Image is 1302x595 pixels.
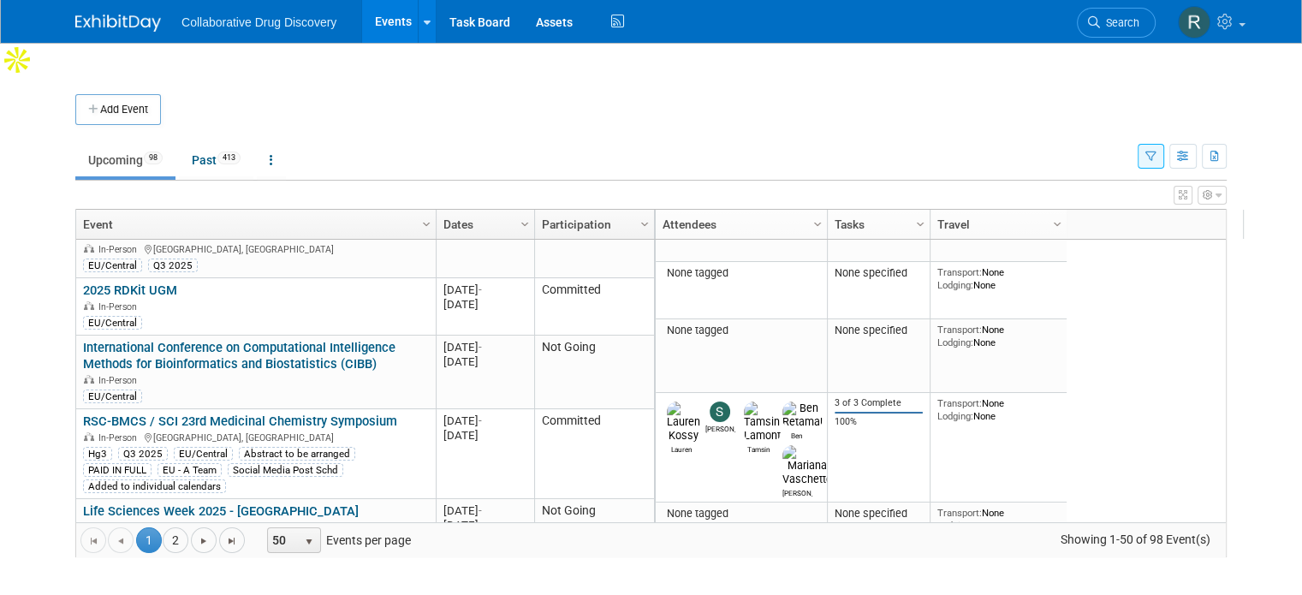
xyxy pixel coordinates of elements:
[782,429,812,440] div: Ben Retamal
[83,210,425,239] a: Event
[534,205,654,278] td: Not Going
[83,503,359,519] a: Life Sciences Week 2025 - [GEOGRAPHIC_DATA]
[443,354,526,369] div: [DATE]
[75,15,161,32] img: ExhibitDay
[191,527,217,553] a: Go to the next page
[811,217,824,231] span: Column Settings
[98,244,142,255] span: In-Person
[534,336,654,409] td: Not Going
[75,94,161,125] button: Add Event
[1050,217,1064,231] span: Column Settings
[744,402,781,443] img: Tamsin Lamont
[705,422,735,433] div: Susana Tomasio
[84,244,94,253] img: In-Person Event
[83,241,428,256] div: [GEOGRAPHIC_DATA], [GEOGRAPHIC_DATA]
[479,504,482,517] span: -
[782,402,823,429] img: Ben Retamal
[663,324,821,337] div: None tagged
[443,414,526,428] div: [DATE]
[937,397,982,409] span: Transport:
[1044,527,1226,551] span: Showing 1-50 of 98 Event(s)
[443,503,526,518] div: [DATE]
[710,402,730,422] img: Susana Tomasio
[542,210,643,239] a: Participation
[83,414,397,429] a: RSC-BMCS / SCI 23rd Medicinal Chemistry Symposium
[219,527,245,553] a: Go to the last page
[98,375,142,386] span: In-Person
[268,528,297,552] span: 50
[83,430,428,444] div: [GEOGRAPHIC_DATA], [GEOGRAPHIC_DATA]
[98,432,142,443] span: In-Person
[913,217,927,231] span: Column Settings
[118,447,168,461] div: Q3 2025
[937,507,982,519] span: Transport:
[534,499,654,556] td: Not Going
[1178,6,1210,39] img: Renate Baker
[1049,210,1067,235] a: Column Settings
[937,520,973,532] span: Lodging:
[86,534,100,548] span: Go to the first page
[835,266,924,280] div: None specified
[443,297,526,312] div: [DATE]
[108,527,134,553] a: Go to the previous page
[667,443,697,454] div: Lauren Kossy
[144,152,163,164] span: 98
[835,507,924,521] div: None specified
[809,210,828,235] a: Column Settings
[443,283,526,297] div: [DATE]
[83,447,112,461] div: Hg3
[84,432,94,441] img: In-Person Event
[1077,8,1156,38] a: Search
[302,535,316,549] span: select
[98,301,142,312] span: In-Person
[217,152,241,164] span: 413
[937,266,1061,291] div: None None
[443,518,526,533] div: [DATE]
[782,486,812,497] div: Mariana Vaschetto
[197,534,211,548] span: Go to the next page
[228,463,343,477] div: Social Media Post Schd
[84,375,94,384] img: In-Person Event
[479,283,482,296] span: -
[84,301,94,310] img: In-Person Event
[419,217,433,231] span: Column Settings
[443,340,526,354] div: [DATE]
[181,15,336,29] span: Collaborative Drug Discovery
[136,527,162,553] span: 1
[148,259,198,272] div: Q3 2025
[937,336,973,348] span: Lodging:
[937,279,973,291] span: Lodging:
[83,390,142,403] div: EU/Central
[83,259,142,272] div: EU/Central
[83,479,226,493] div: Added to individual calendars
[937,266,982,278] span: Transport:
[937,324,1061,348] div: None None
[239,447,355,461] div: Abstract to be arranged
[744,443,774,454] div: Tamsin Lamont
[479,414,482,427] span: -
[835,324,924,337] div: None specified
[835,397,924,409] div: 3 of 3 Complete
[636,210,655,235] a: Column Settings
[83,340,395,372] a: International Conference on Computational Intelligence Methods for Bioinformatics and Biostatisti...
[225,534,239,548] span: Go to the last page
[479,341,482,354] span: -
[163,527,188,553] a: 2
[158,463,222,477] div: EU - A Team
[174,447,233,461] div: EU/Central
[912,210,930,235] a: Column Settings
[663,507,821,521] div: None tagged
[835,210,919,239] a: Tasks
[518,217,532,231] span: Column Settings
[534,409,654,499] td: Committed
[937,324,982,336] span: Transport:
[937,410,973,422] span: Lodging:
[179,144,253,176] a: Past413
[534,278,654,336] td: Committed
[782,445,832,486] img: Mariana Vaschetto
[663,210,816,239] a: Attendees
[638,217,651,231] span: Column Settings
[937,397,1061,422] div: None None
[835,416,924,428] div: 100%
[75,144,175,176] a: Upcoming98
